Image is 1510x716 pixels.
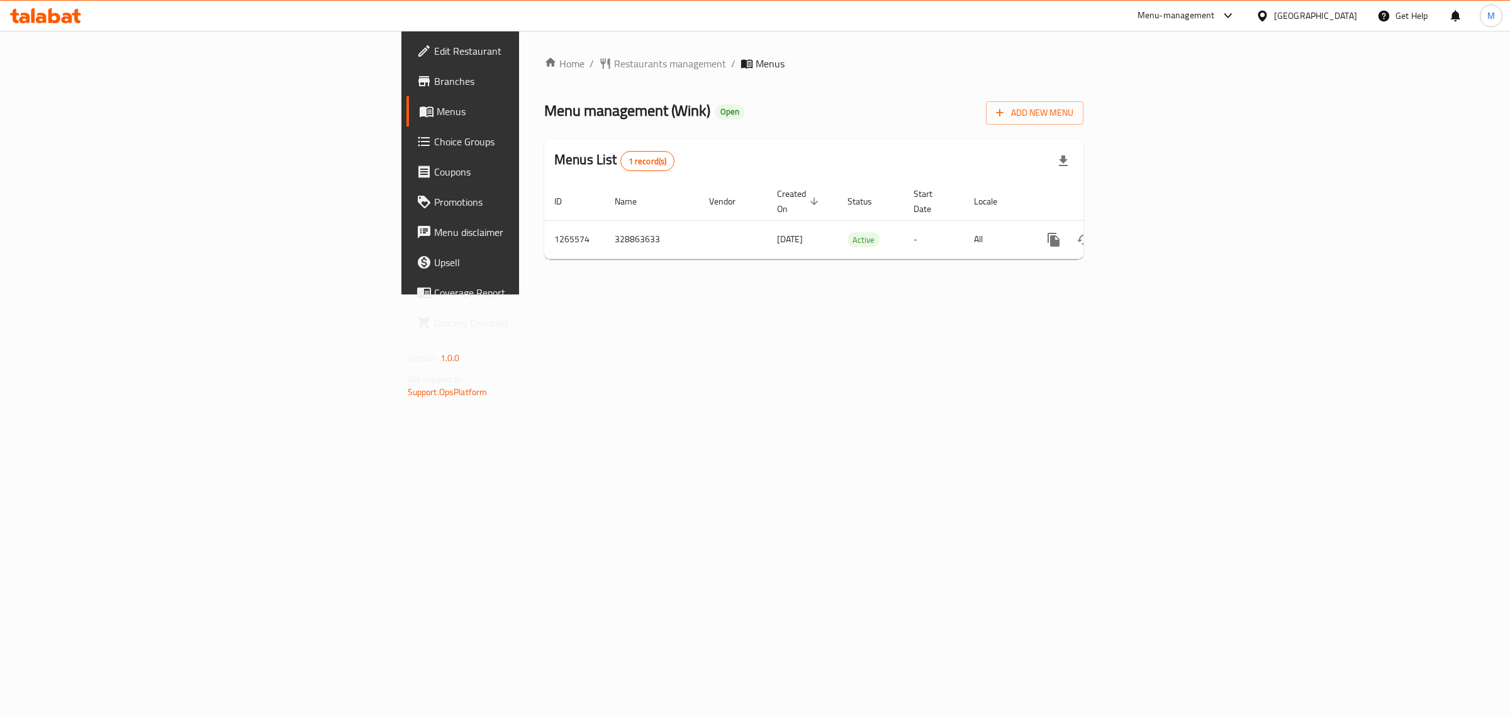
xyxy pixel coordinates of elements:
a: Upsell [406,247,654,277]
td: - [903,220,964,259]
span: Menu disclaimer [434,225,644,240]
span: [DATE] [777,231,803,247]
table: enhanced table [544,182,1170,259]
span: Menus [437,104,644,119]
span: Coverage Report [434,285,644,300]
span: Edit Restaurant [434,43,644,59]
a: Edit Restaurant [406,36,654,66]
span: Choice Groups [434,134,644,149]
span: Coupons [434,164,644,179]
a: Restaurants management [599,56,726,71]
div: Menu-management [1138,8,1215,23]
a: Menus [406,96,654,126]
div: Active [847,232,880,247]
span: Grocery Checklist [434,315,644,330]
a: Menu disclaimer [406,217,654,247]
span: Branches [434,74,644,89]
a: Promotions [406,187,654,217]
h2: Menus List [554,150,674,171]
span: Locale [974,194,1014,209]
th: Actions [1029,182,1170,221]
a: Choice Groups [406,126,654,157]
li: / [731,56,735,71]
span: 1 record(s) [621,155,674,167]
span: ID [554,194,578,209]
span: Status [847,194,888,209]
nav: breadcrumb [544,56,1083,71]
div: Total records count [620,151,675,171]
a: Support.OpsPlatform [408,384,488,400]
button: Change Status [1069,225,1099,255]
span: Upsell [434,255,644,270]
span: Restaurants management [614,56,726,71]
span: Open [715,106,744,117]
span: Vendor [709,194,752,209]
span: Start Date [914,186,949,216]
span: Version: [408,350,439,366]
a: Branches [406,66,654,96]
span: M [1487,9,1495,23]
span: Menus [756,56,785,71]
td: All [964,220,1029,259]
span: 1.0.0 [440,350,460,366]
span: Name [615,194,653,209]
span: Created On [777,186,822,216]
a: Grocery Checklist [406,308,654,338]
span: Active [847,233,880,247]
span: Add New Menu [996,105,1073,121]
span: Get support on: [408,371,466,388]
button: more [1039,225,1069,255]
button: Add New Menu [986,101,1083,125]
span: Promotions [434,194,644,210]
a: Coverage Report [406,277,654,308]
div: [GEOGRAPHIC_DATA] [1274,9,1357,23]
div: Open [715,104,744,120]
a: Coupons [406,157,654,187]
